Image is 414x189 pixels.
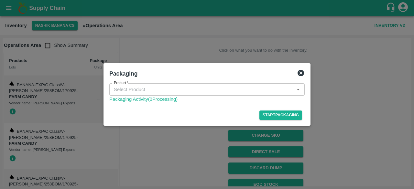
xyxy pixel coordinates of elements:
[109,96,305,103] a: Packaging Activity(0Processing)
[109,70,138,77] b: Packaging
[259,110,302,120] button: StartPackaging
[111,85,292,94] input: Select Product
[114,80,128,86] label: Product
[294,85,302,94] button: Open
